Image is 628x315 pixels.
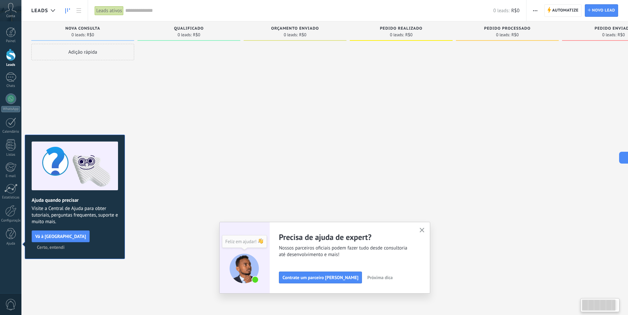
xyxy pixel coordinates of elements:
div: Leads [1,63,20,67]
a: Novo lead [585,4,618,17]
div: Listas [1,153,20,157]
a: Automatize [544,4,582,17]
span: R$0 [299,33,306,37]
button: Contrate um parceiro [PERSON_NAME] [279,272,362,283]
span: 0 leads: [493,8,509,14]
span: 0 leads: [602,33,616,37]
div: Adição rápida [31,44,134,60]
span: 0 leads: [390,33,404,37]
span: Visite a Central de Ajuda para obter tutoriais, perguntas frequentes, suporte e muito mais. [32,205,118,225]
span: Nossos parceiros oficiais podem fazer tudo desde consultoria até desenvolvimento e mais! [279,245,411,258]
div: Estatísticas [1,196,20,200]
span: Nova consulta [65,26,100,31]
div: Painel [1,39,20,43]
div: Pedido processado [459,26,555,32]
span: R$0 [405,33,412,37]
div: Orçamento enviado [247,26,343,32]
span: R$0 [87,33,94,37]
span: 0 leads: [496,33,510,37]
div: E-mail [1,174,20,178]
div: WhatsApp [1,106,20,112]
span: R$0 [511,8,520,14]
div: Pedido realizado [353,26,449,32]
span: Novo lead [592,5,615,16]
span: Qualificado [174,26,204,31]
h2: Ajuda quando precisar [32,197,118,203]
span: Certo, entendi [37,245,65,249]
div: Ajuda [1,242,20,246]
div: Chats [1,84,20,88]
span: Orçamento enviado [271,26,319,31]
button: Vá à [GEOGRAPHIC_DATA] [32,230,90,242]
span: Contrate um parceiro [PERSON_NAME] [283,275,358,280]
span: Pedido realizado [380,26,422,31]
span: Automatize [552,5,579,16]
span: 0 leads: [72,33,86,37]
div: Configurações [1,219,20,223]
span: Leads [31,8,48,14]
button: Certo, entendi [34,242,68,252]
span: 0 leads: [284,33,298,37]
span: 0 leads: [178,33,192,37]
a: Lista [73,4,84,17]
button: Próxima dica [364,273,396,282]
span: Conta [6,14,15,18]
div: Nova consulta [35,26,131,32]
div: Leads ativos [95,6,124,15]
div: Qualificado [141,26,237,32]
span: R$0 [617,33,625,37]
span: Próxima dica [367,275,393,280]
button: Mais [530,4,540,17]
a: Leads [62,4,73,17]
span: Vá à [GEOGRAPHIC_DATA] [35,234,86,239]
span: R$0 [193,33,200,37]
h2: Precisa de ajuda de expert? [279,232,411,242]
div: Calendário [1,130,20,134]
span: R$0 [511,33,519,37]
span: Pedido processado [484,26,530,31]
